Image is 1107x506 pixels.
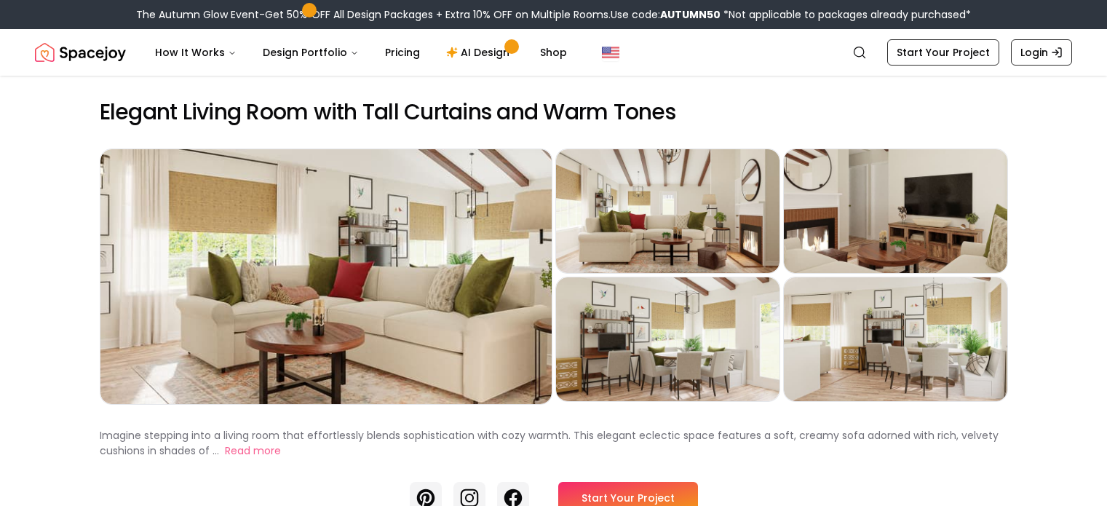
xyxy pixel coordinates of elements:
div: The Autumn Glow Event-Get 50% OFF All Design Packages + Extra 10% OFF on Multiple Rooms. [136,7,971,22]
a: Pricing [373,38,432,67]
span: Use code: [611,7,721,22]
span: *Not applicable to packages already purchased* [721,7,971,22]
button: Read more [225,443,281,459]
img: Spacejoy Logo [35,38,126,67]
img: United States [602,44,619,61]
a: Start Your Project [887,39,999,66]
button: Design Portfolio [251,38,370,67]
nav: Main [143,38,579,67]
button: How It Works [143,38,248,67]
a: Shop [528,38,579,67]
a: Spacejoy [35,38,126,67]
a: Login [1011,39,1072,66]
a: AI Design [435,38,525,67]
b: AUTUMN50 [660,7,721,22]
p: Imagine stepping into a living room that effortlessly blends sophistication with cozy warmth. Thi... [100,428,999,458]
h2: Elegant Living Room with Tall Curtains and Warm Tones [100,99,1008,125]
nav: Global [35,29,1072,76]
